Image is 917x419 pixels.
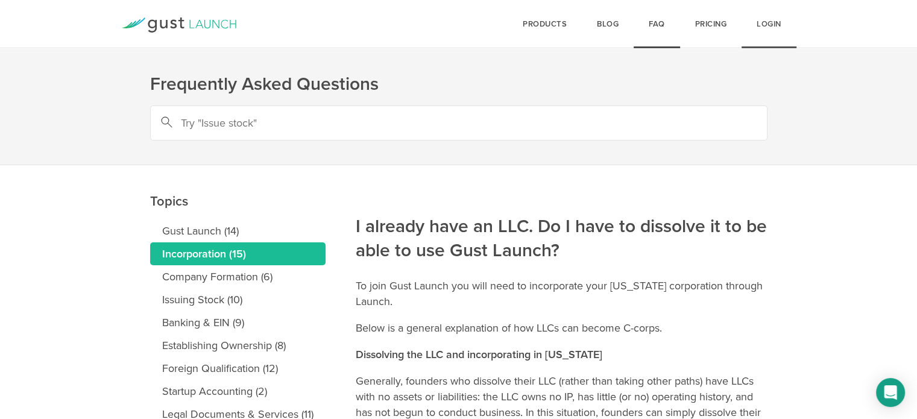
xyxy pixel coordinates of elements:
a: Startup Accounting (2) [150,380,326,403]
input: Try "Issue stock" [150,106,767,140]
a: Company Formation (6) [150,265,326,288]
a: Incorporation (15) [150,242,326,265]
div: Open Intercom Messenger [876,378,905,407]
h2: I already have an LLC. Do I have to dissolve it to be able to use Gust Launch? [356,133,767,263]
p: To join Gust Launch you will need to incorporate your [US_STATE] corporation through Launch. [356,278,767,309]
strong: Dissolving the LLC and incorporating in [US_STATE] [356,348,602,361]
h1: Frequently Asked Questions [150,72,767,96]
h2: Topics [150,108,326,213]
a: Issuing Stock (10) [150,288,326,311]
a: Foreign Qualification (12) [150,357,326,380]
a: Gust Launch (14) [150,219,326,242]
a: Banking & EIN (9) [150,311,326,334]
p: Below is a general explanation of how LLCs can become C-corps. [356,320,767,336]
a: Establishing Ownership (8) [150,334,326,357]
